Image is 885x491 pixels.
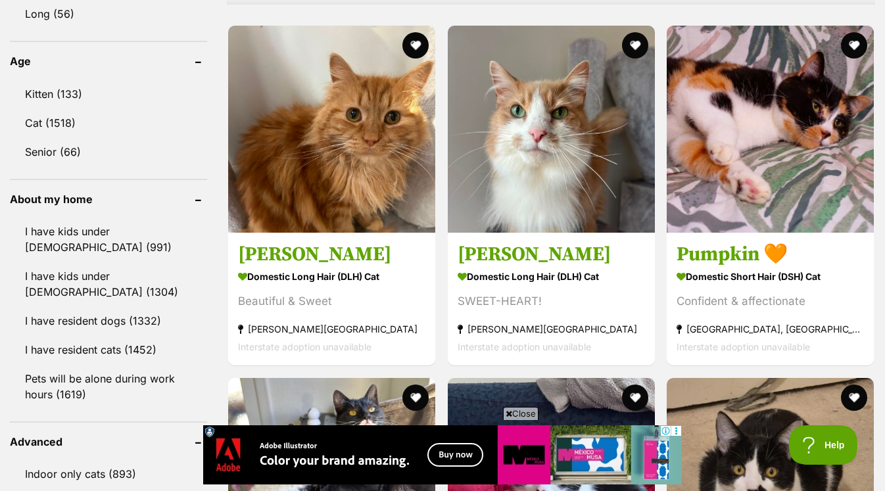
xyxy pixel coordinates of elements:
[841,385,867,411] button: favourite
[458,267,645,286] strong: Domestic Long Hair (DLH) Cat
[238,242,425,267] h3: [PERSON_NAME]
[789,425,859,465] iframe: Help Scout Beacon - Open
[10,436,207,448] header: Advanced
[238,341,371,352] span: Interstate adoption unavailable
[10,460,207,488] a: Indoor only cats (893)
[1,1,12,12] img: consumer-privacy-logo.png
[458,242,645,267] h3: [PERSON_NAME]
[10,80,207,108] a: Kitten (133)
[238,267,425,286] strong: Domestic Long Hair (DLH) Cat
[458,292,645,310] div: SWEET-HEART!
[841,32,867,58] button: favourite
[677,320,864,338] strong: [GEOGRAPHIC_DATA], [GEOGRAPHIC_DATA]
[10,193,207,205] header: About my home
[10,365,207,408] a: Pets will be alone during work hours (1619)
[10,262,207,306] a: I have kids under [DEMOGRAPHIC_DATA] (1304)
[677,267,864,286] strong: Domestic Short Hair (DSH) Cat
[228,26,435,233] img: Patsy - Domestic Long Hair (DLH) Cat
[10,218,207,261] a: I have kids under [DEMOGRAPHIC_DATA] (991)
[458,320,645,338] strong: [PERSON_NAME][GEOGRAPHIC_DATA]
[10,138,207,166] a: Senior (66)
[677,242,864,267] h3: Pumpkin 🧡
[458,341,591,352] span: Interstate adoption unavailable
[677,292,864,310] div: Confident & affectionate
[10,109,207,137] a: Cat (1518)
[667,26,874,233] img: Pumpkin 🧡 - Domestic Short Hair (DSH) Cat
[448,26,655,233] img: Rupert - Domestic Long Hair (DLH) Cat
[203,425,682,484] iframe: Advertisement
[621,32,648,58] button: favourite
[402,385,429,411] button: favourite
[402,32,429,58] button: favourite
[448,232,655,365] a: [PERSON_NAME] Domestic Long Hair (DLH) Cat SWEET-HEART! [PERSON_NAME][GEOGRAPHIC_DATA] Interstate...
[238,320,425,338] strong: [PERSON_NAME][GEOGRAPHIC_DATA]
[503,407,538,420] span: Close
[677,341,810,352] span: Interstate adoption unavailable
[10,55,207,67] header: Age
[667,232,874,365] a: Pumpkin 🧡 Domestic Short Hair (DSH) Cat Confident & affectionate [GEOGRAPHIC_DATA], [GEOGRAPHIC_D...
[10,307,207,335] a: I have resident dogs (1332)
[238,292,425,310] div: Beautiful & Sweet
[10,336,207,363] a: I have resident cats (1452)
[621,385,648,411] button: favourite
[228,232,435,365] a: [PERSON_NAME] Domestic Long Hair (DLH) Cat Beautiful & Sweet [PERSON_NAME][GEOGRAPHIC_DATA] Inter...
